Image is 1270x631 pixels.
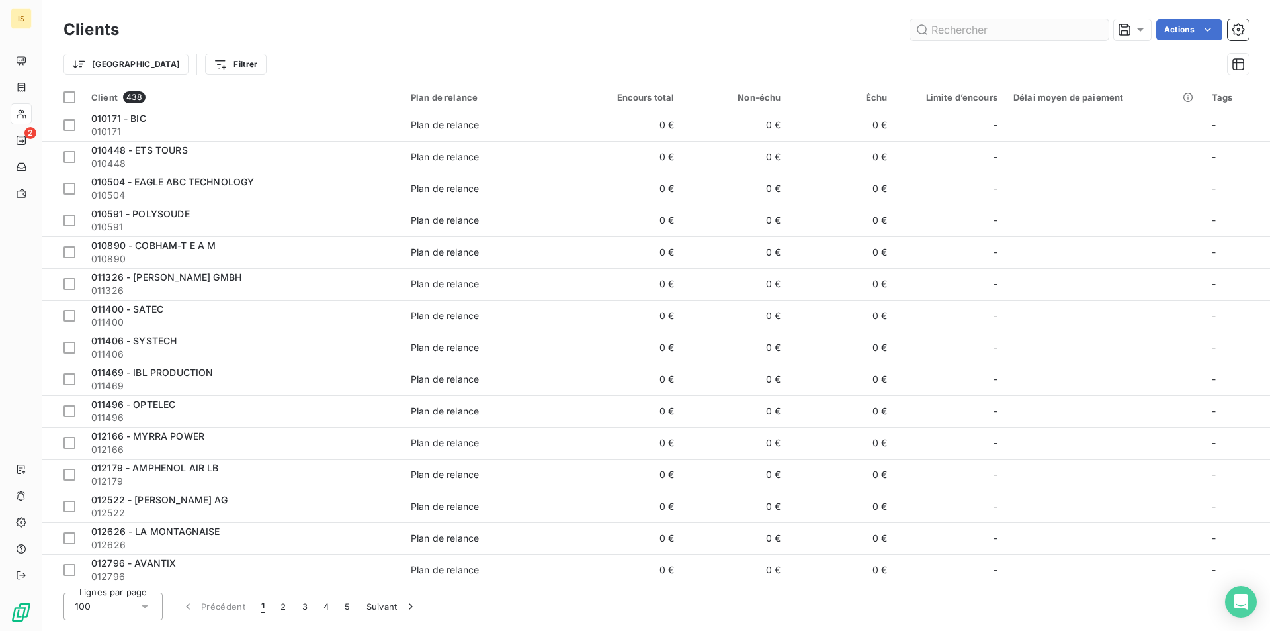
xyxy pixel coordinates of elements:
[205,54,266,75] button: Filtrer
[359,593,425,620] button: Suivant
[75,600,91,613] span: 100
[994,119,997,132] span: -
[411,182,479,195] div: Plan de relance
[411,468,479,481] div: Plan de relance
[788,109,895,141] td: 0 €
[576,364,683,395] td: 0 €
[994,309,997,322] span: -
[1212,342,1216,353] span: -
[411,214,479,227] div: Plan de relance
[682,236,788,268] td: 0 €
[788,491,895,522] td: 0 €
[994,532,997,545] span: -
[576,205,683,236] td: 0 €
[91,220,395,234] span: 010591
[91,157,395,170] span: 010448
[1212,373,1216,385] span: -
[994,214,997,227] span: -
[682,332,788,364] td: 0 €
[1212,151,1216,162] span: -
[788,395,895,427] td: 0 €
[1013,92,1196,103] div: Délai moyen de paiement
[316,593,337,620] button: 4
[411,119,479,132] div: Plan de relance
[682,364,788,395] td: 0 €
[91,411,395,424] span: 011496
[1212,532,1216,544] span: -
[91,208,190,219] span: 010591 - POLYSOUDE
[576,459,683,491] td: 0 €
[682,109,788,141] td: 0 €
[682,427,788,459] td: 0 €
[576,395,683,427] td: 0 €
[63,18,119,42] h3: Clients
[411,436,479,450] div: Plan de relance
[91,271,241,283] span: 011326 - [PERSON_NAME] GMBH
[91,494,228,505] span: 012522 - [PERSON_NAME] AG
[91,92,118,103] span: Client
[411,92,568,103] div: Plan de relance
[411,150,479,164] div: Plan de relance
[1212,246,1216,258] span: -
[1212,405,1216,416] span: -
[682,459,788,491] td: 0 €
[682,141,788,173] td: 0 €
[903,92,997,103] div: Limite d’encours
[1212,469,1216,480] span: -
[682,300,788,332] td: 0 €
[411,309,479,322] div: Plan de relance
[682,173,788,205] td: 0 €
[576,554,683,586] td: 0 €
[91,303,163,315] span: 011400 - SATEC
[576,427,683,459] td: 0 €
[788,141,895,173] td: 0 €
[123,91,146,103] span: 438
[91,316,395,329] span: 011400
[994,373,997,386] span: -
[576,332,683,364] td: 0 €
[994,277,997,291] span: -
[994,341,997,354] span: -
[91,399,175,410] span: 011496 - OPTELEC
[994,246,997,259] span: -
[91,125,395,138] span: 010171
[91,379,395,393] span: 011469
[337,593,358,620] button: 5
[1212,119,1216,130] span: -
[682,522,788,554] td: 0 €
[788,427,895,459] td: 0 €
[1212,564,1216,575] span: -
[91,443,395,456] span: 012166
[273,593,294,620] button: 2
[411,277,479,291] div: Plan de relance
[91,176,254,187] span: 010504 - EAGLE ABC TECHNOLOGY
[994,436,997,450] span: -
[24,127,36,139] span: 2
[788,300,895,332] td: 0 €
[1212,278,1216,289] span: -
[1212,310,1216,321] span: -
[1225,586,1257,618] div: Open Intercom Messenger
[1212,501,1216,512] span: -
[11,8,32,29] div: IS
[788,236,895,268] td: 0 €
[411,500,479,513] div: Plan de relance
[576,268,683,300] td: 0 €
[576,491,683,522] td: 0 €
[994,563,997,577] span: -
[584,92,675,103] div: Encours total
[91,538,395,552] span: 012626
[91,430,204,442] span: 012166 - MYRRA POWER
[91,348,395,361] span: 011406
[576,236,683,268] td: 0 €
[91,367,213,378] span: 011469 - IBL PRODUCTION
[682,268,788,300] td: 0 €
[788,459,895,491] td: 0 €
[788,173,895,205] td: 0 €
[788,364,895,395] td: 0 €
[91,462,219,473] span: 012179 - AMPHENOL AIR LB
[1212,92,1262,103] div: Tags
[1212,183,1216,194] span: -
[91,144,188,156] span: 010448 - ETS TOURS
[682,395,788,427] td: 0 €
